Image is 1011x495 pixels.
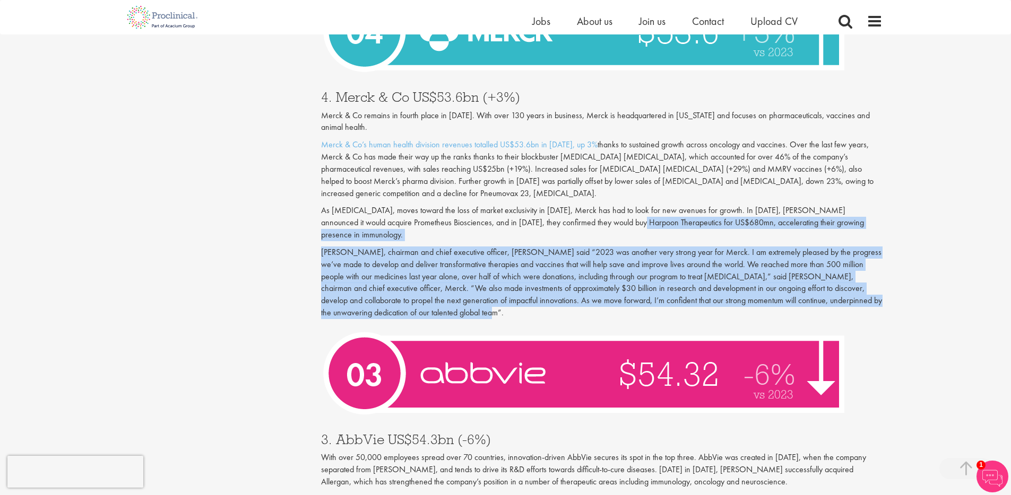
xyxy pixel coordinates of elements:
p: [PERSON_NAME], chairman and chief executive officer, [PERSON_NAME] said “2023 was another very st... [321,246,883,319]
a: Jobs [532,14,550,28]
a: About us [577,14,612,28]
a: Contact [692,14,724,28]
p: thanks to sustained growth across oncology and vaccines. Over the last few years, Merck & Co has ... [321,139,883,199]
h3: 3. AbbVie US$54.3bn (-6%) [321,432,883,446]
a: Upload CV [750,14,798,28]
span: 1 [977,461,986,470]
a: Join us [639,14,666,28]
iframe: reCAPTCHA [7,456,143,488]
img: Chatbot [977,461,1008,492]
h3: 4. Merck & Co US$53.6bn (+3%) [321,90,883,104]
a: Merck & Co’s human health division revenues totalled US$53.6bn in [DATE], up 3% [321,139,598,150]
p: As [MEDICAL_DATA], moves toward the loss of market exclusivity in [DATE], Merck has had to look f... [321,205,883,241]
p: Merck & Co remains in fourth place in [DATE]. With over 130 years in business, Merck is headquart... [321,110,883,134]
p: With over 50,000 employees spread over 70 countries, innovation-driven AbbVie secures its spot in... [321,452,883,488]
